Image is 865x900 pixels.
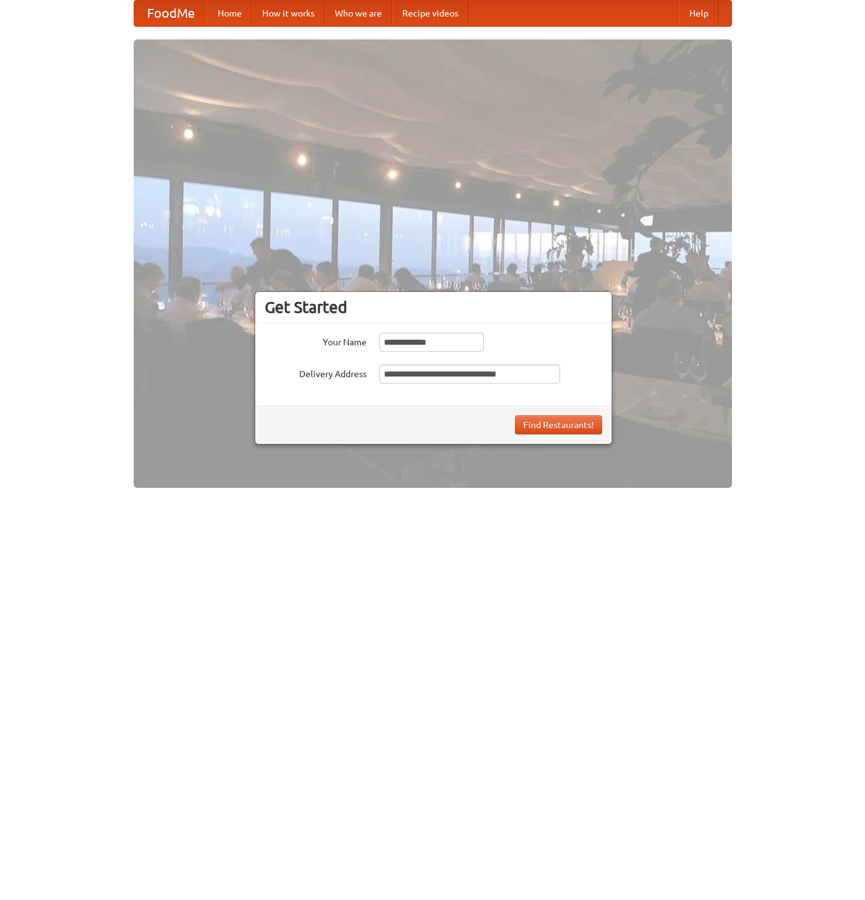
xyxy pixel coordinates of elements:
label: Delivery Address [265,364,367,380]
h3: Get Started [265,298,602,317]
label: Your Name [265,333,367,349]
button: Find Restaurants! [515,415,602,434]
a: Who we are [325,1,392,26]
a: Help [679,1,719,26]
a: FoodMe [134,1,207,26]
a: Recipe videos [392,1,468,26]
a: How it works [252,1,325,26]
a: Home [207,1,252,26]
